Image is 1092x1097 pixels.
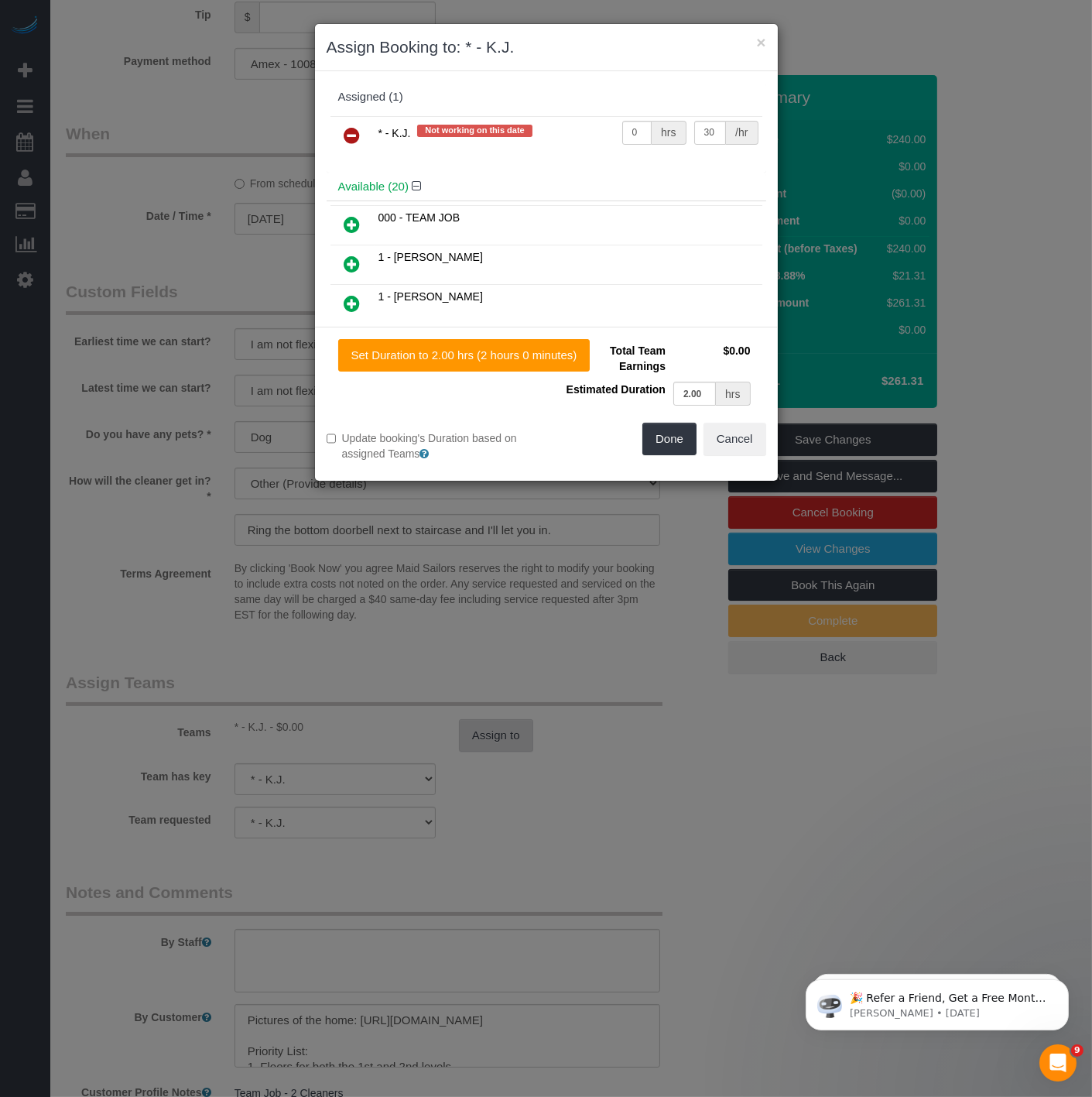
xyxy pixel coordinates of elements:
button: Set Duration to 2.00 hrs (2 hours 0 minutes) [338,339,591,372]
span: 1 - [PERSON_NAME] [378,251,483,263]
input: Update booking's Duration based on assigned Teams [327,434,337,444]
button: Done [642,423,697,455]
span: 1 - [PERSON_NAME] [378,290,483,303]
span: 000 - TEAM JOB [378,211,460,224]
span: 9 [1071,1044,1083,1057]
h3: Assign Booking to: * - K.J. [327,36,766,59]
div: hrs [652,121,686,145]
iframe: Intercom live chat [1039,1044,1077,1082]
div: /hr [726,121,758,145]
h4: Available (20) [338,180,755,194]
p: Message from Ellie, sent 2d ago [67,60,267,74]
iframe: Intercom notifications message [782,947,1092,1055]
button: × [756,34,765,50]
td: Total Team Earnings [558,339,669,378]
button: Cancel [703,423,766,455]
span: Not working on this date [417,125,532,137]
div: hrs [716,382,750,406]
label: Update booking's Duration based on assigned Teams [327,430,535,461]
span: Estimated Duration [567,383,666,396]
td: $0.00 [669,339,755,378]
div: Assigned (1) [338,91,755,104]
span: 🎉 Refer a Friend, Get a Free Month! 🎉 Love Automaid? Share the love! When you refer a friend who ... [67,45,265,211]
span: * - K.J. [378,127,411,139]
